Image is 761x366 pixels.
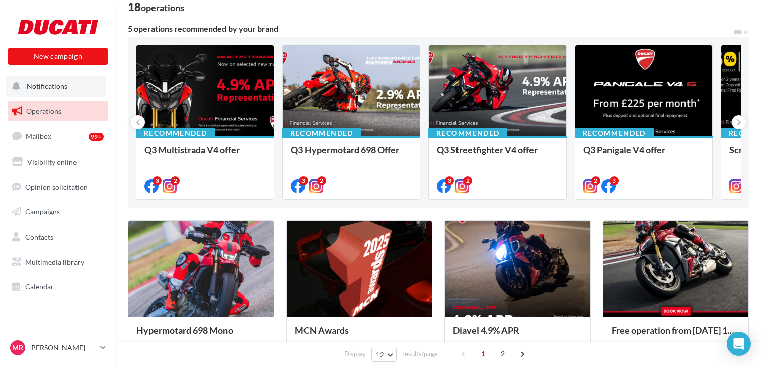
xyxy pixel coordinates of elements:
div: 2 [591,176,600,185]
div: Recommended [282,128,361,139]
span: Campaigns [25,207,60,216]
span: Multimedia library [25,258,84,266]
div: 2 [463,176,472,185]
a: Operations [6,101,110,122]
a: Campaigns [6,201,110,223]
div: MCN Awards [295,325,424,345]
div: Diavel 4.9% APR [453,325,582,345]
span: 12 [376,351,385,359]
p: [PERSON_NAME] [29,343,96,353]
div: Free operation from [DATE] 14:42 [612,325,741,345]
div: 3 [445,176,454,185]
div: operations [141,3,184,12]
div: 18 [128,2,184,13]
span: Contacts [25,233,53,241]
span: Operations [26,107,61,115]
div: 99+ [89,133,104,141]
a: Mailbox99+ [6,125,110,147]
div: Hypermotard 698 Mono [136,325,266,345]
span: Visibility online [27,158,77,166]
a: Calendar [6,276,110,298]
div: 5 operations recommended by your brand [128,25,733,33]
div: 2 [171,176,180,185]
div: Recommended [575,128,654,139]
span: MR [12,343,23,353]
div: 2 [317,176,326,185]
a: Contacts [6,227,110,248]
span: Mailbox [26,132,51,140]
span: 2 [495,346,511,362]
span: Notifications [27,82,67,90]
div: 3 [153,176,162,185]
div: Recommended [136,128,215,139]
button: Notifications [6,76,106,97]
div: Recommended [428,128,507,139]
div: Q3 Panigale V4 offer [583,144,705,165]
span: 1 [475,346,491,362]
div: Q3 Hypermotard 698 Offer [291,144,412,165]
span: Calendar [25,282,54,291]
a: Multimedia library [6,252,110,273]
span: Opinion solicitation [25,182,88,191]
button: New campaign [8,48,108,65]
div: 3 [610,176,619,185]
div: Q3 Multistrada V4 offer [144,144,266,165]
span: results/page [402,349,438,359]
a: MR [PERSON_NAME] [8,338,108,357]
div: 3 [299,176,308,185]
span: Display [344,349,366,359]
div: Open Intercom Messenger [727,332,751,356]
div: Q3 Streetfighter V4 offer [437,144,558,165]
a: Opinion solicitation [6,177,110,198]
a: Visibility online [6,152,110,173]
button: 12 [371,348,397,362]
